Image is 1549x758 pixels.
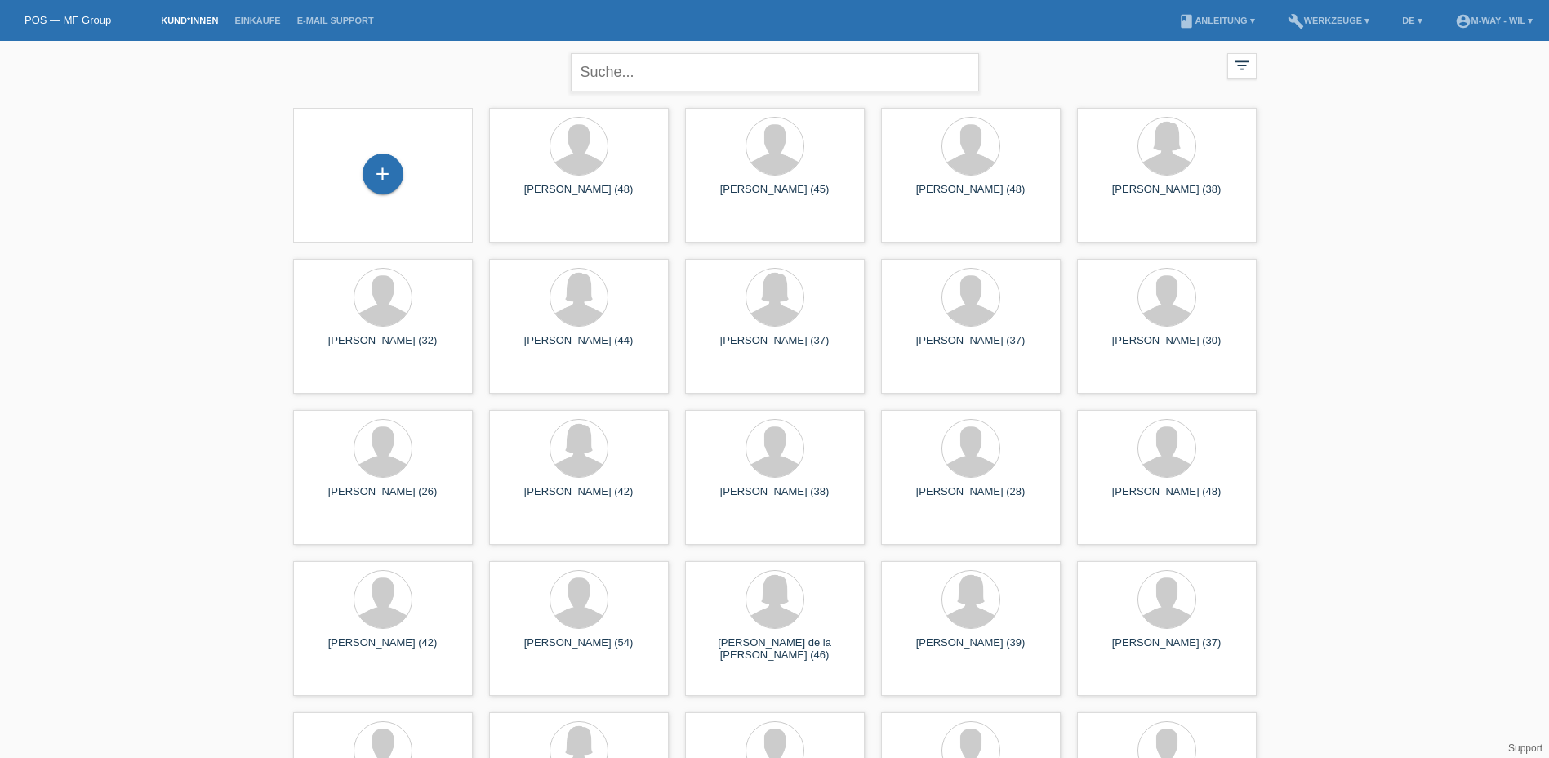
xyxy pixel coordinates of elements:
[894,636,1048,662] div: [PERSON_NAME] (39)
[153,16,226,25] a: Kund*innen
[502,183,656,209] div: [PERSON_NAME] (48)
[1170,16,1262,25] a: bookAnleitung ▾
[24,14,111,26] a: POS — MF Group
[502,636,656,662] div: [PERSON_NAME] (54)
[1233,56,1251,74] i: filter_list
[698,334,852,360] div: [PERSON_NAME] (37)
[502,485,656,511] div: [PERSON_NAME] (42)
[289,16,382,25] a: E-Mail Support
[1090,334,1244,360] div: [PERSON_NAME] (30)
[363,160,403,188] div: Kund*in hinzufügen
[1394,16,1430,25] a: DE ▾
[1178,13,1195,29] i: book
[1280,16,1378,25] a: buildWerkzeuge ▾
[226,16,288,25] a: Einkäufe
[571,53,979,91] input: Suche...
[1508,742,1542,754] a: Support
[306,334,460,360] div: [PERSON_NAME] (32)
[1090,183,1244,209] div: [PERSON_NAME] (38)
[894,485,1048,511] div: [PERSON_NAME] (28)
[1455,13,1471,29] i: account_circle
[502,334,656,360] div: [PERSON_NAME] (44)
[698,636,852,662] div: [PERSON_NAME] de la [PERSON_NAME] (46)
[1447,16,1541,25] a: account_circlem-way - Wil ▾
[698,485,852,511] div: [PERSON_NAME] (38)
[306,485,460,511] div: [PERSON_NAME] (26)
[698,183,852,209] div: [PERSON_NAME] (45)
[894,334,1048,360] div: [PERSON_NAME] (37)
[1090,485,1244,511] div: [PERSON_NAME] (48)
[1288,13,1304,29] i: build
[1090,636,1244,662] div: [PERSON_NAME] (37)
[894,183,1048,209] div: [PERSON_NAME] (48)
[306,636,460,662] div: [PERSON_NAME] (42)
